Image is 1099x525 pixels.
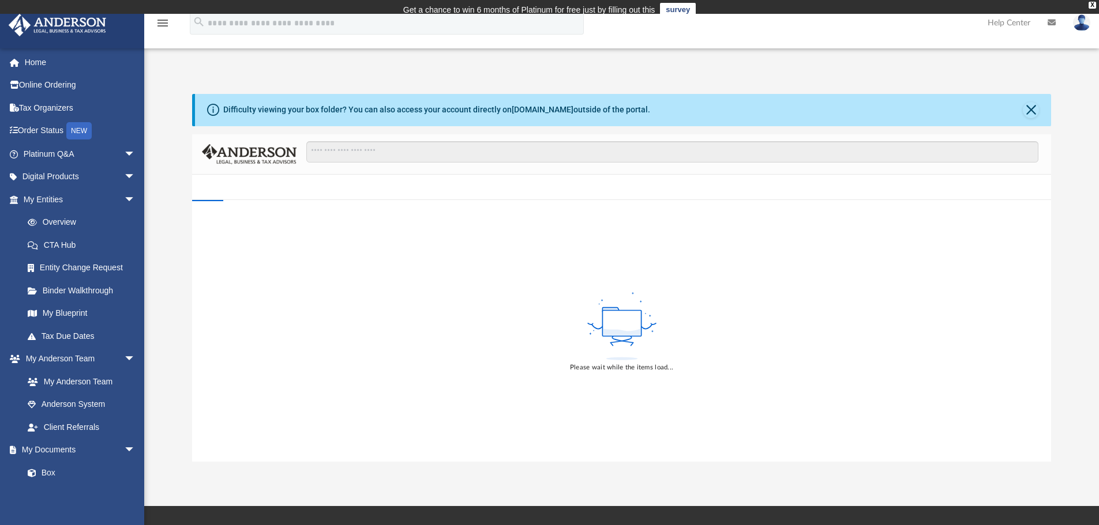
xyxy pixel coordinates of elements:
[8,188,153,211] a: My Entitiesarrow_drop_down
[512,105,573,114] a: [DOMAIN_NAME]
[1089,2,1096,9] div: close
[16,279,153,302] a: Binder Walkthrough
[403,3,655,17] div: Get a chance to win 6 months of Platinum for free just by filling out this
[1023,102,1039,118] button: Close
[124,348,147,371] span: arrow_drop_down
[16,302,147,325] a: My Blueprint
[124,165,147,189] span: arrow_drop_down
[16,416,147,439] a: Client Referrals
[124,142,147,166] span: arrow_drop_down
[8,96,153,119] a: Tax Organizers
[8,439,147,462] a: My Documentsarrow_drop_down
[570,362,673,373] div: Please wait while the items load...
[223,104,650,116] div: Difficulty viewing your box folder? You can also access your account directly on outside of the p...
[16,370,141,393] a: My Anderson Team
[16,393,147,416] a: Anderson System
[124,188,147,211] span: arrow_drop_down
[16,484,147,507] a: Meeting Minutes
[5,14,110,36] img: Anderson Advisors Platinum Portal
[306,141,1038,163] input: Search files and folders
[16,233,153,256] a: CTA Hub
[660,3,696,17] a: survey
[156,16,170,30] i: menu
[8,74,153,97] a: Online Ordering
[1073,14,1090,31] img: User Pic
[124,439,147,462] span: arrow_drop_down
[66,122,92,139] div: NEW
[8,51,153,74] a: Home
[16,256,153,280] a: Entity Change Request
[8,348,147,371] a: My Anderson Teamarrow_drop_down
[193,16,205,28] i: search
[16,211,153,234] a: Overview
[8,165,153,188] a: Digital Productsarrow_drop_down
[156,22,170,30] a: menu
[8,119,153,143] a: Order StatusNEW
[8,142,153,165] a: Platinum Q&Aarrow_drop_down
[16,324,153,348] a: Tax Due Dates
[16,461,141,484] a: Box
